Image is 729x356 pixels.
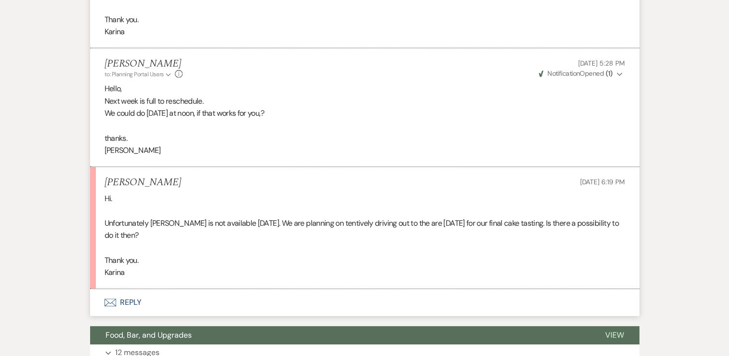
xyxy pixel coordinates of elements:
h5: [PERSON_NAME] [105,177,181,189]
span: [DATE] 5:28 PM [578,59,624,68]
strong: ( 1 ) [605,69,612,78]
p: Hello, [105,82,625,95]
p: Next week is full to reschedule. [105,95,625,108]
span: View [605,330,624,340]
p: Karina [105,26,625,38]
p: thanks. [105,132,625,145]
p: Thank you. [105,14,625,26]
p: We could do [DATE] at noon, if that works for you,? [105,107,625,120]
button: View [590,326,639,344]
p: Unfortunately [PERSON_NAME] is not available [DATE]. We are planning on tentively driving out to ... [105,217,625,242]
p: [PERSON_NAME] [105,144,625,157]
span: [DATE] 6:19 PM [580,178,624,186]
button: NotificationOpened (1) [537,68,625,79]
button: Food, Bar, and Upgrades [90,326,590,344]
p: Hi. [105,192,625,205]
p: Karina [105,266,625,279]
span: to: Planning Portal Users [105,70,164,78]
span: Opened [539,69,613,78]
button: Reply [90,289,639,316]
h5: [PERSON_NAME] [105,58,183,70]
button: to: Planning Portal Users [105,70,173,79]
span: Food, Bar, and Upgrades [106,330,192,340]
p: Thank you. [105,254,625,267]
span: Notification [547,69,580,78]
